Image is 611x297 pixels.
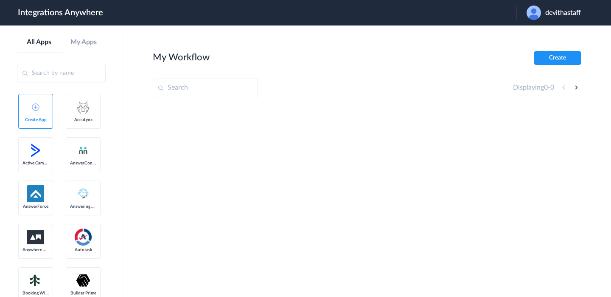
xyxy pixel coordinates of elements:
[27,185,44,202] img: af-app-logo.svg
[27,273,44,288] img: Setmore_Logo.svg
[70,291,96,296] span: Builder Prime
[27,142,44,159] img: active-campaign-logo.svg
[22,204,49,209] span: AnswerForce
[78,145,88,156] img: answerconnect-logo.svg
[18,8,103,18] h1: Integrations Anywhere
[70,204,96,209] span: Answering Service
[534,51,581,65] button: Create
[70,247,96,252] span: Autotask
[70,117,96,122] span: AccuLynx
[550,84,554,91] span: 0
[544,84,548,91] span: 0
[32,103,39,111] img: add-icon.svg
[75,229,92,246] img: autotask.png
[70,161,96,166] span: AnswerConnect
[27,230,44,244] img: aww.png
[22,161,49,166] span: Active Campaign
[545,9,581,17] span: devithastaff
[527,6,541,20] img: user.png
[75,185,92,202] img: Answering_service.png
[513,84,554,92] h4: Displaying -
[75,99,92,116] img: acculynx-logo.svg
[62,38,106,46] a: My Apps
[22,291,49,296] span: Booking Widget
[17,64,106,82] input: Search by name
[22,247,49,252] span: Anywhere Works
[17,38,62,46] a: All Apps
[153,52,210,63] h2: My Workflow
[153,79,258,97] input: Search
[75,272,92,289] img: builder-prime-logo.svg
[22,117,49,122] span: Create App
